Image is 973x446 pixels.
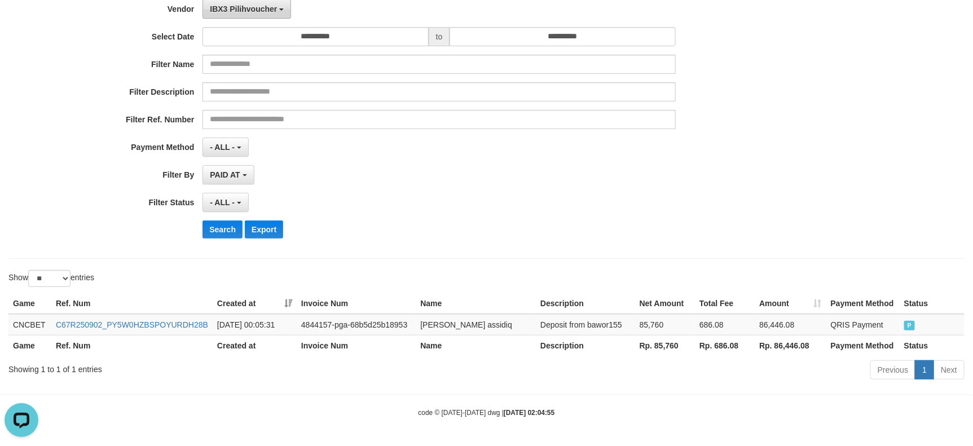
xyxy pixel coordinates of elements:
[429,27,450,46] span: to
[202,165,254,184] button: PAID AT
[245,220,283,239] button: Export
[5,5,38,38] button: Open LiveChat chat widget
[56,320,208,329] a: C67R250902_PY5W0HZBSPOYURDH28B
[8,270,94,287] label: Show entries
[826,335,900,356] th: Payment Method
[51,293,213,314] th: Ref. Num
[536,293,635,314] th: Description
[695,293,755,314] th: Total Fee
[536,335,635,356] th: Description
[202,138,248,157] button: - ALL -
[213,293,297,314] th: Created at: activate to sort column ascending
[297,293,416,314] th: Invoice Num
[8,293,51,314] th: Game
[635,335,695,356] th: Rp. 85,760
[900,335,965,356] th: Status
[934,360,965,379] a: Next
[695,314,755,335] td: 686.08
[416,293,536,314] th: Name
[900,293,965,314] th: Status
[202,193,248,212] button: - ALL -
[826,314,900,335] td: QRIS Payment
[695,335,755,356] th: Rp. 686.08
[210,198,235,207] span: - ALL -
[213,335,297,356] th: Created at
[210,170,240,179] span: PAID AT
[755,293,826,314] th: Amount: activate to sort column ascending
[536,314,635,335] td: Deposit from bawor155
[635,293,695,314] th: Net Amount
[915,360,934,379] a: 1
[416,314,536,335] td: [PERSON_NAME] assidiq
[8,335,51,356] th: Game
[210,5,277,14] span: IBX3 Pilihvoucher
[297,335,416,356] th: Invoice Num
[755,335,826,356] th: Rp. 86,446.08
[904,321,915,330] span: PAID
[210,143,235,152] span: - ALL -
[51,335,213,356] th: Ref. Num
[8,359,397,375] div: Showing 1 to 1 of 1 entries
[870,360,915,379] a: Previous
[826,293,900,314] th: Payment Method
[28,270,71,287] select: Showentries
[755,314,826,335] td: 86,446.08
[419,409,555,417] small: code © [DATE]-[DATE] dwg |
[416,335,536,356] th: Name
[504,409,554,417] strong: [DATE] 02:04:55
[8,314,51,335] td: CNCBET
[297,314,416,335] td: 4844157-pga-68b5d25b18953
[213,314,297,335] td: [DATE] 00:05:31
[635,314,695,335] td: 85,760
[202,220,243,239] button: Search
